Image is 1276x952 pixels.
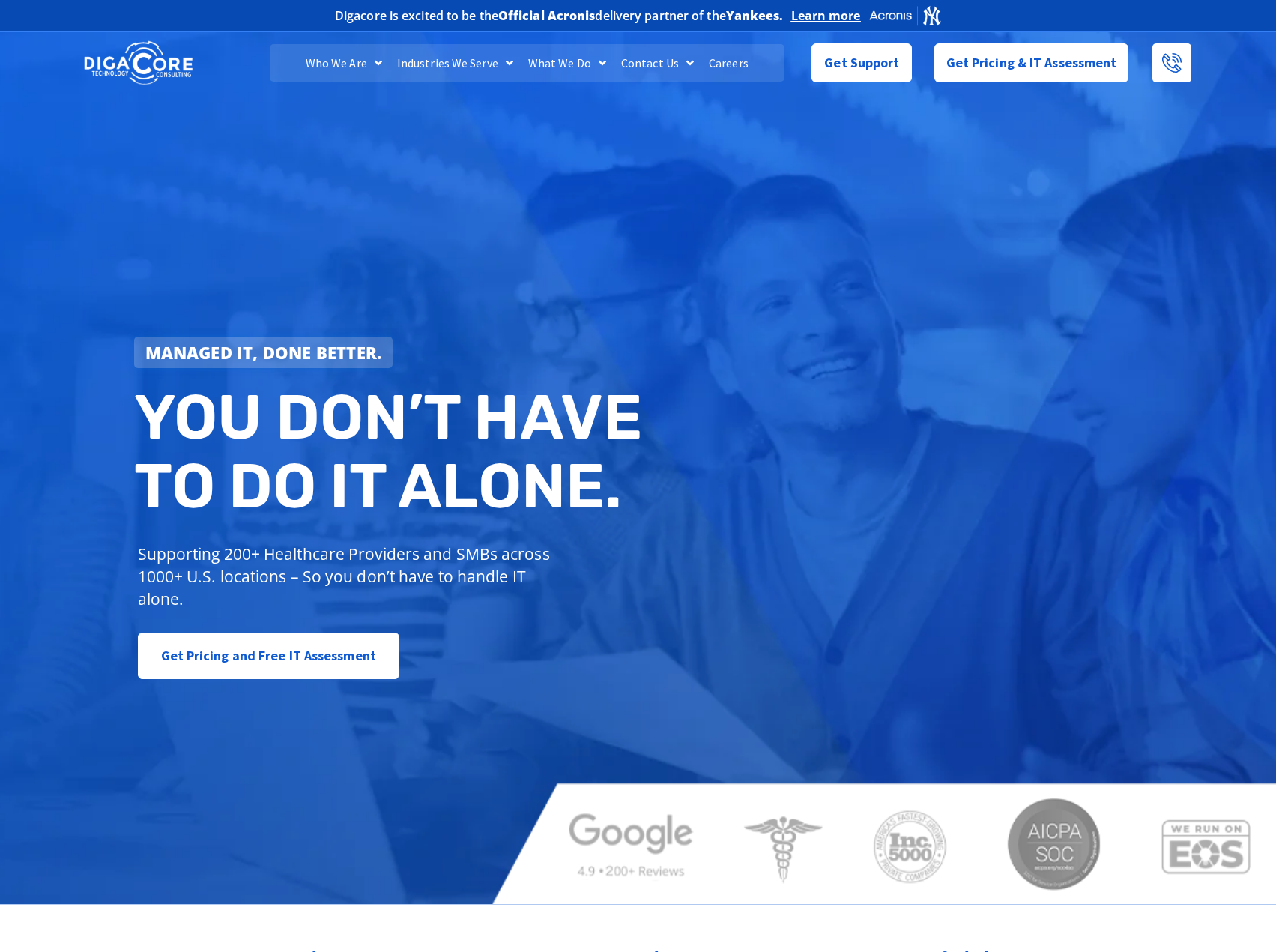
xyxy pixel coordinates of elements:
nav: Menu [270,44,784,82]
a: Get Pricing & IT Assessment [934,43,1129,82]
h2: Digacore is excited to be the delivery partner of the [335,10,784,22]
a: Get Pricing and Free IT Assessment [138,633,399,679]
img: DigaCore Technology Consulting [84,40,193,87]
a: Get Support [811,43,911,82]
span: Get Support [824,48,899,78]
a: What We Do [521,44,614,82]
img: Acronis [868,4,942,26]
b: Yankees. [726,7,784,24]
a: Careers [701,44,756,82]
span: Get Pricing and Free IT Assessment [161,641,376,671]
a: Who We Are [298,44,390,82]
a: Learn more [791,8,861,23]
a: Contact Us [614,44,701,82]
p: Supporting 200+ Healthcare Providers and SMBs across 1000+ U.S. locations – So you don’t have to ... [138,543,557,610]
h2: You don’t have to do IT alone. [134,383,650,520]
b: Official Acronis [498,7,596,24]
a: Industries We Serve [390,44,521,82]
strong: Managed IT, done better. [145,341,382,364]
a: Managed IT, done better. [134,337,393,368]
span: Get Pricing & IT Assessment [946,48,1117,78]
